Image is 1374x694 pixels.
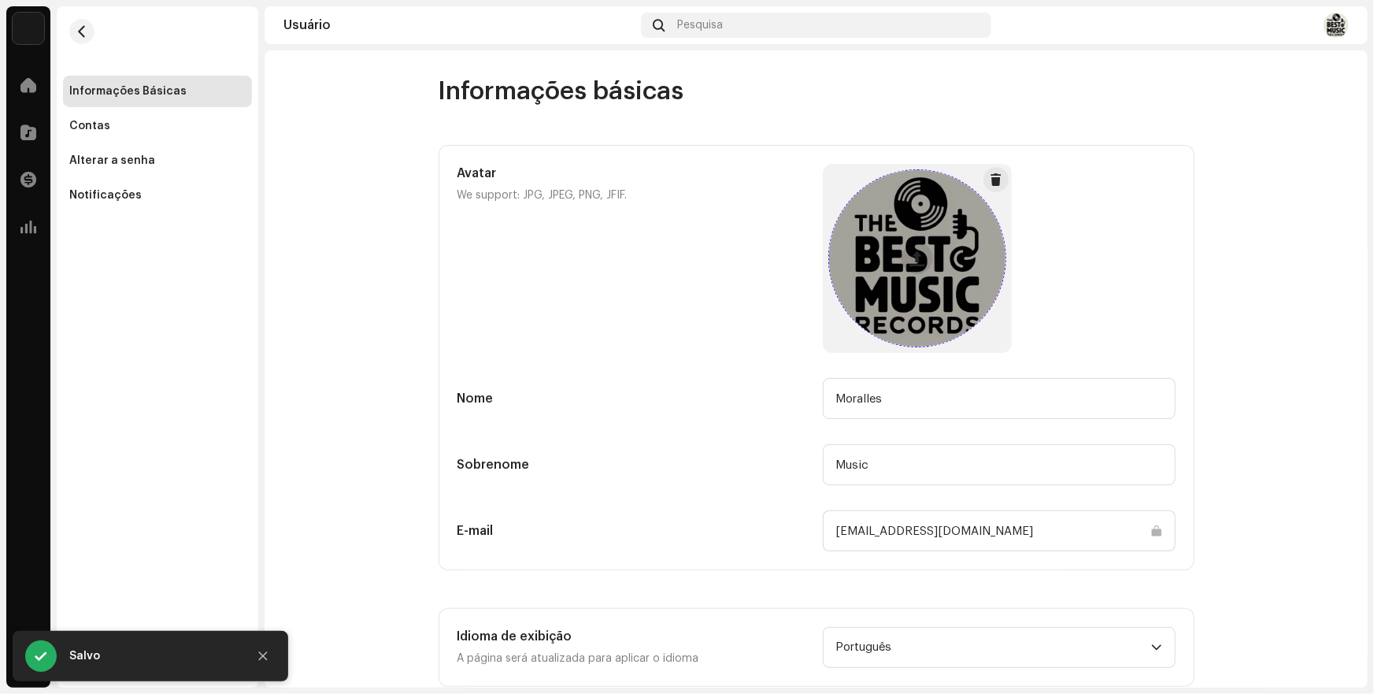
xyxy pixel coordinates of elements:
[69,154,155,167] div: Alterar a senha
[457,389,810,408] h5: Nome
[1324,13,1349,38] img: 82bbe836-4520-4556-affa-494069a1976f
[63,145,252,176] re-m-nav-item: Alterar a senha
[69,647,235,666] div: Salvo
[457,521,810,540] h5: E-mail
[63,110,252,142] re-m-nav-item: Contas
[823,510,1176,551] input: E-mail
[283,19,635,32] div: Usuário
[836,628,1151,667] span: Português
[439,76,684,107] span: Informações básicas
[63,180,252,211] re-m-nav-item: Notificações
[69,189,142,202] div: Notificações
[247,640,279,672] button: Close
[457,164,810,183] h5: Avatar
[457,649,810,668] p: A página será atualizada para aplicar o idioma
[1151,628,1162,667] div: dropdown trigger
[457,186,810,205] p: We support: JPG, JPEG, PNG, JFIF.
[457,627,810,646] h5: Idioma de exibição
[13,13,44,44] img: c86870aa-2232-4ba3-9b41-08f587110171
[823,444,1176,485] input: Sobrenome
[823,378,1176,419] input: Nome
[457,455,810,474] h5: Sobrenome
[678,19,724,32] span: Pesquisa
[69,120,110,132] div: Contas
[69,85,187,98] div: Informações Básicas
[63,76,252,107] re-m-nav-item: Informações Básicas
